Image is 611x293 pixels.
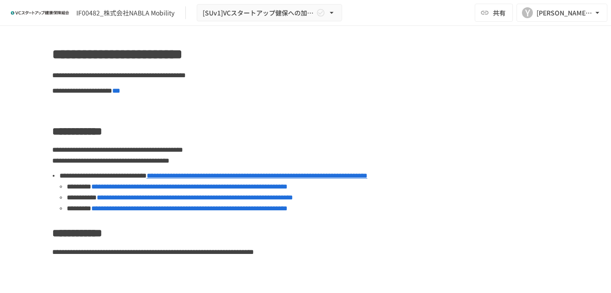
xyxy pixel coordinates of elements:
[203,7,314,19] span: [SUv1]VCスタートアップ健保への加入申請手続き
[522,7,533,18] div: Y
[475,4,513,22] button: 共有
[493,8,506,18] span: 共有
[536,7,593,19] div: [PERSON_NAME][EMAIL_ADDRESS][DOMAIN_NAME]
[76,8,174,18] div: IF00482_株式会社NABLA Mobility
[197,4,342,22] button: [SUv1]VCスタートアップ健保への加入申請手続き
[11,5,69,20] img: ZDfHsVrhrXUoWEWGWYf8C4Fv4dEjYTEDCNvmL73B7ox
[517,4,607,22] button: Y[PERSON_NAME][EMAIL_ADDRESS][DOMAIN_NAME]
